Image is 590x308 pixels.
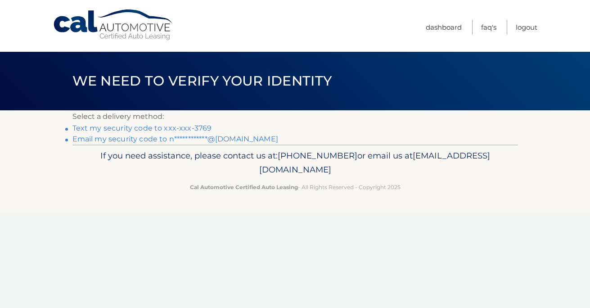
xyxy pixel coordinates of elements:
[72,124,212,132] a: Text my security code to xxx-xxx-3769
[190,184,298,190] strong: Cal Automotive Certified Auto Leasing
[516,20,537,35] a: Logout
[72,72,332,89] span: We need to verify your identity
[78,182,512,192] p: - All Rights Reserved - Copyright 2025
[278,150,357,161] span: [PHONE_NUMBER]
[481,20,496,35] a: FAQ's
[72,110,518,123] p: Select a delivery method:
[53,9,174,41] a: Cal Automotive
[78,149,512,177] p: If you need assistance, please contact us at: or email us at
[426,20,462,35] a: Dashboard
